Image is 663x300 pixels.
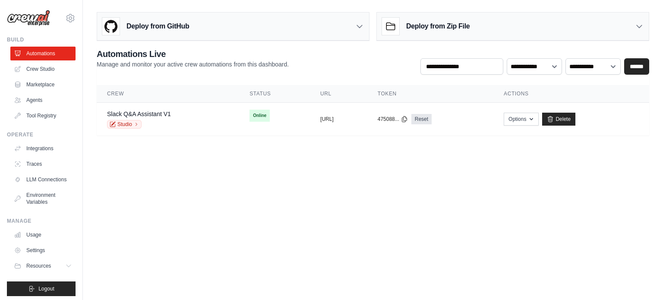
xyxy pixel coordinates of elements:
[10,47,76,60] a: Automations
[10,173,76,186] a: LLM Connections
[10,259,76,273] button: Resources
[7,218,76,224] div: Manage
[10,62,76,76] a: Crew Studio
[38,285,54,292] span: Logout
[102,18,120,35] img: GitHub Logo
[7,10,50,26] img: Logo
[10,228,76,242] a: Usage
[7,281,76,296] button: Logout
[10,109,76,123] a: Tool Registry
[97,48,289,60] h2: Automations Live
[97,85,239,103] th: Crew
[10,188,76,209] a: Environment Variables
[504,113,539,126] button: Options
[107,111,171,117] a: Slack Q&A Assistant V1
[249,110,270,122] span: Online
[542,113,575,126] a: Delete
[10,142,76,155] a: Integrations
[239,85,310,103] th: Status
[367,85,493,103] th: Token
[10,78,76,92] a: Marketplace
[378,116,408,123] button: 475088...
[493,85,649,103] th: Actions
[26,262,51,269] span: Resources
[126,21,189,32] h3: Deploy from GitHub
[7,131,76,138] div: Operate
[310,85,367,103] th: URL
[10,243,76,257] a: Settings
[107,120,142,129] a: Studio
[10,157,76,171] a: Traces
[7,36,76,43] div: Build
[10,93,76,107] a: Agents
[411,114,432,124] a: Reset
[620,259,663,300] iframe: Chat Widget
[97,60,289,69] p: Manage and monitor your active crew automations from this dashboard.
[406,21,470,32] h3: Deploy from Zip File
